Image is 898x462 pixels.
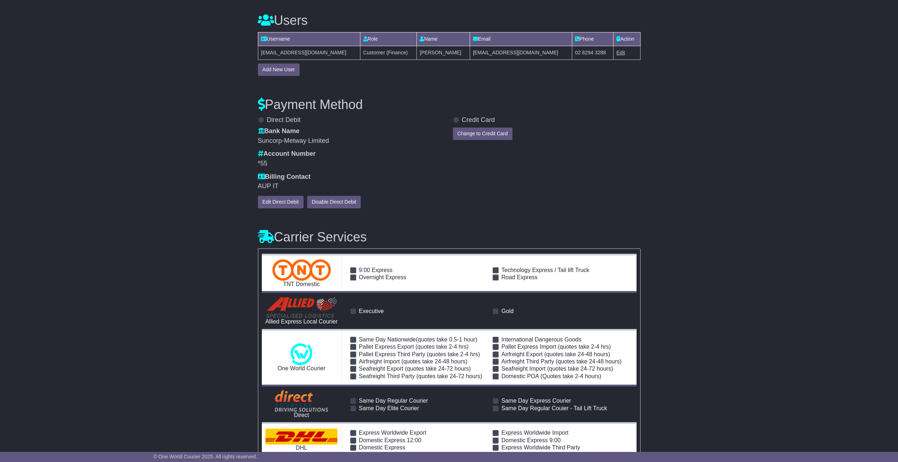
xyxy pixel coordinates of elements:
[265,318,338,325] div: Allied Express Local Courier
[258,63,300,76] button: Add New User
[417,46,470,59] td: [PERSON_NAME]
[258,13,641,28] h3: Users
[258,32,360,46] td: Username
[501,373,601,379] span: Domestic POA (Quotes take 2-4 hours)
[470,46,572,59] td: [EMAIL_ADDRESS][DOMAIN_NAME]
[359,398,428,404] span: Same Day Regular Courier
[359,267,392,273] span: 9:00 Express
[501,430,568,436] span: Express Worldwide Import
[291,343,312,365] img: One World Courier
[265,444,338,451] div: DHL
[501,398,571,404] span: Same Day Express Courier
[501,437,561,443] span: Domestic Express 9:00
[501,444,580,450] span: Express Worldwide Third Party
[572,32,613,46] td: Phone
[359,308,384,314] span: Executive
[501,308,514,314] span: Gold
[359,274,406,280] span: Overnight Express
[470,32,572,46] td: Email
[258,196,304,208] button: Edit Direct Debit
[359,336,477,343] span: Same Day Nationwide(quotes take 0.5-1 hour)
[359,437,421,443] span: Domestic Express 12:00
[359,430,426,436] span: Express Worldwide Export
[359,351,480,357] span: Pallet Express Third Party (quotes take 2-4 hrs)
[501,351,610,357] span: Airfreight Export (quotes take 24-48 hours)
[275,390,328,412] img: Direct
[359,444,405,450] span: Domestic Express
[616,50,625,55] a: Edit
[501,274,538,280] span: Road Express
[572,46,613,59] td: 02 8294 3288
[462,116,495,124] label: Credit Card
[501,405,607,411] span: Same Day Regular Couier - Tail Lift Truck
[360,32,416,46] td: Role
[258,98,641,112] h3: Payment Method
[265,429,337,444] img: DHL
[267,116,301,124] label: Direct Debit
[258,127,300,135] label: Bank Name
[453,127,512,140] button: Change to Credit Card
[359,373,482,379] span: Seafreight Third Party (quotes take 24-72 hours)
[258,173,311,181] label: Billing Contact
[153,454,257,459] span: © One World Courier 2025. All rights reserved.
[501,267,589,273] span: Technology Express / Tail lift Truck
[272,259,331,281] img: TNT Domestic
[307,196,361,208] button: Disable Direct Debit
[501,358,621,364] span: Airfreight Third Party (quotes take 24-48 hours)
[258,230,641,244] h3: Carrier Services
[258,46,360,59] td: [EMAIL_ADDRESS][DOMAIN_NAME]
[501,366,613,372] span: Seafreight Import (quotes take 24-72 hours)
[360,46,416,59] td: Customer (Finance)
[501,336,581,343] span: International Dangerous Goods
[265,365,338,372] div: One World Courier
[258,137,446,145] div: Suncorp-Metway Limited
[359,366,471,372] span: Seafreight Export (quotes take 24-72 hours)
[258,182,446,190] div: AUP IT
[417,32,470,46] td: Name
[501,344,611,350] span: Pallet Express Import (quotes take 2-4 hrs)
[359,405,419,411] span: Same Day Elite Courier
[359,358,467,364] span: Airfreight Import (quotes take 24-48 hours)
[359,344,469,350] span: Pallet Express Export (quotes take 2-4 hrs)
[613,32,640,46] td: Action
[265,296,337,318] img: Allied Express Local Courier
[265,281,338,287] div: TNT Domestic
[265,412,338,418] div: Direct
[258,150,316,158] label: Account Number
